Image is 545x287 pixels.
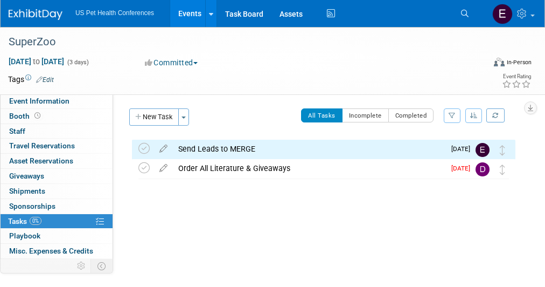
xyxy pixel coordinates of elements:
[9,127,25,135] span: Staff
[154,144,173,154] a: edit
[8,74,54,85] td: Tags
[9,187,45,195] span: Shipments
[9,231,40,240] span: Playbook
[9,202,55,210] span: Sponsorships
[476,143,490,157] img: Erika Plata
[492,4,513,24] img: Erika Plata
[1,169,113,183] a: Giveaways
[9,141,75,150] span: Travel Reservations
[173,140,445,158] div: Send Leads to MERGE
[502,74,531,79] div: Event Rating
[141,57,202,68] button: Committed
[451,165,476,172] span: [DATE]
[1,244,113,258] a: Misc. Expenses & Credits
[494,58,505,66] img: Format-Inperson.png
[9,247,93,255] span: Misc. Expenses & Credits
[500,145,505,155] i: Move task
[388,108,434,122] button: Completed
[154,163,173,173] a: edit
[129,108,179,126] button: New Task
[1,139,113,153] a: Travel Reservations
[1,124,113,139] a: Staff
[9,156,73,165] span: Asset Reservations
[72,259,91,273] td: Personalize Event Tab Strip
[506,58,532,66] div: In-Person
[301,108,343,122] button: All Tasks
[8,57,65,66] span: [DATE] [DATE]
[1,109,113,124] a: Booth
[342,108,389,122] button: Incomplete
[500,165,505,175] i: Move task
[1,214,113,229] a: Tasks0%
[9,172,44,180] span: Giveaways
[36,76,54,84] a: Edit
[451,145,476,153] span: [DATE]
[476,162,490,176] img: Debra Smith
[8,217,41,225] span: Tasks
[1,199,113,214] a: Sponsorships
[5,32,479,52] div: SuperZoo
[9,9,62,20] img: ExhibitDay
[173,159,445,177] div: Order All Literature & Giveaways
[486,108,505,122] a: Refresh
[451,56,532,72] div: Event Format
[1,229,113,243] a: Playbook
[30,217,41,225] span: 0%
[1,94,113,108] a: Event Information
[31,57,41,66] span: to
[32,112,43,120] span: Booth not reserved yet
[75,9,154,17] span: US Pet Health Conferences
[1,184,113,199] a: Shipments
[9,97,69,105] span: Event Information
[66,59,89,66] span: (3 days)
[1,154,113,168] a: Asset Reservations
[9,112,43,120] span: Booth
[91,259,113,273] td: Toggle Event Tabs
